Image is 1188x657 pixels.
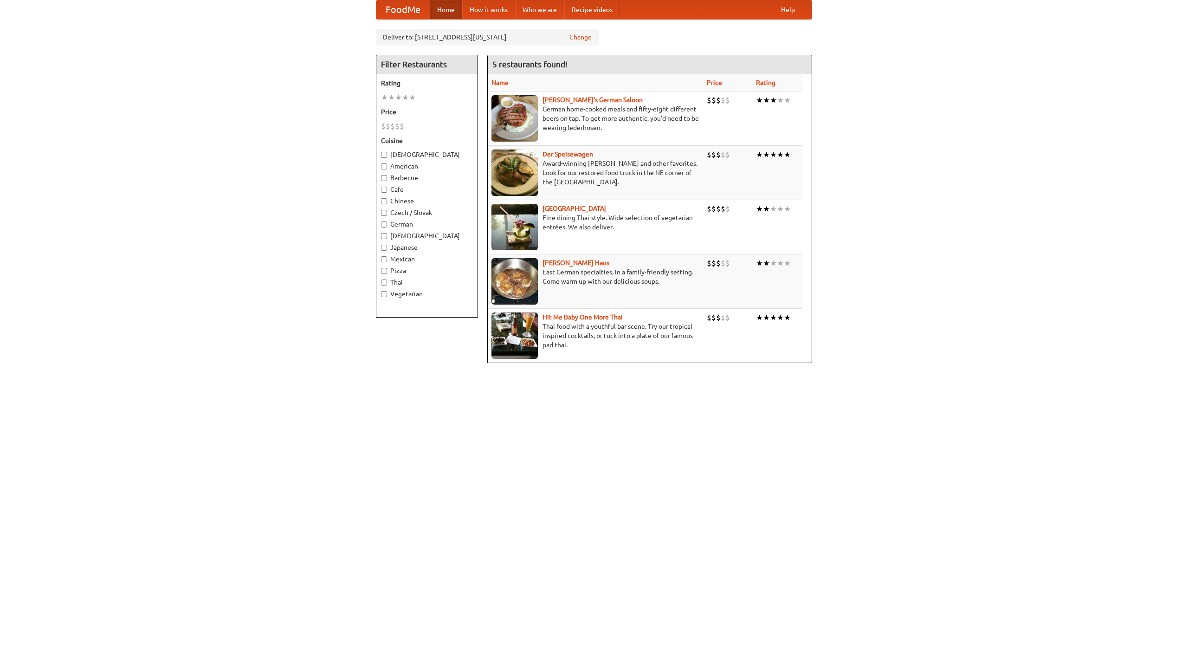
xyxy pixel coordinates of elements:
label: Czech / Slovak [381,208,473,217]
img: babythai.jpg [491,312,538,359]
li: ★ [756,258,763,268]
label: German [381,220,473,229]
li: $ [707,258,711,268]
h5: Cuisine [381,136,473,145]
li: ★ [388,92,395,103]
label: Vegetarian [381,289,473,299]
li: ★ [784,204,791,214]
li: ★ [409,92,416,103]
li: ★ [784,258,791,268]
img: satay.jpg [491,204,538,250]
label: Mexican [381,254,473,264]
a: Der Speisewagen [542,150,593,158]
li: $ [386,121,390,131]
input: American [381,163,387,169]
input: Czech / Slovak [381,210,387,216]
li: $ [716,95,721,105]
label: [DEMOGRAPHIC_DATA] [381,150,473,159]
li: $ [711,95,716,105]
li: ★ [402,92,409,103]
p: German home-cooked meals and fifty-eight different beers on tap. To get more authentic, you'd nee... [491,104,699,132]
li: $ [400,121,404,131]
input: German [381,221,387,228]
a: Help [774,0,802,19]
li: $ [725,258,730,268]
li: ★ [763,258,770,268]
li: $ [711,312,716,323]
li: $ [711,258,716,268]
input: Thai [381,280,387,286]
li: ★ [756,204,763,214]
label: [DEMOGRAPHIC_DATA] [381,231,473,241]
a: [PERSON_NAME] Haus [542,259,609,267]
h4: Filter Restaurants [376,55,478,74]
li: ★ [756,150,763,160]
input: Barbecue [381,175,387,181]
li: ★ [763,204,770,214]
a: How it works [462,0,515,19]
h5: Rating [381,78,473,88]
label: Chinese [381,196,473,206]
ng-pluralize: 5 restaurants found! [492,60,568,69]
p: East German specialties, in a family-friendly setting. Come warm up with our delicious soups. [491,267,699,286]
p: Award-winning [PERSON_NAME] and other favorites. Look for our restored food truck in the NE corne... [491,159,699,187]
li: $ [381,121,386,131]
li: $ [711,204,716,214]
li: ★ [777,150,784,160]
li: $ [390,121,395,131]
label: Cafe [381,185,473,194]
input: Mexican [381,256,387,262]
li: ★ [770,95,777,105]
a: Change [569,33,592,42]
a: Hit Me Baby One More Thai [542,313,623,321]
li: ★ [784,95,791,105]
li: ★ [395,92,402,103]
li: ★ [763,150,770,160]
li: ★ [756,95,763,105]
li: $ [707,150,711,160]
a: Price [707,79,722,86]
li: $ [725,95,730,105]
a: Rating [756,79,775,86]
li: ★ [756,312,763,323]
li: $ [721,150,725,160]
li: $ [707,95,711,105]
input: [DEMOGRAPHIC_DATA] [381,152,387,158]
img: esthers.jpg [491,95,538,142]
li: $ [721,204,725,214]
label: Thai [381,278,473,287]
label: Japanese [381,243,473,252]
li: $ [716,150,721,160]
li: $ [725,150,730,160]
li: $ [721,95,725,105]
li: $ [716,258,721,268]
img: speisewagen.jpg [491,150,538,196]
li: ★ [381,92,388,103]
h5: Price [381,107,473,117]
label: Pizza [381,266,473,275]
li: $ [711,150,716,160]
p: Thai food with a youthful bar scene. Try our tropical inspired cocktails, or tuck into a plate of... [491,322,699,350]
li: ★ [777,204,784,214]
li: ★ [777,95,784,105]
li: $ [721,312,725,323]
li: $ [716,312,721,323]
li: ★ [770,258,777,268]
p: Fine dining Thai-style. Wide selection of vegetarian entrées. We also deliver. [491,213,699,232]
a: Who we are [515,0,564,19]
li: $ [725,312,730,323]
input: Pizza [381,268,387,274]
input: Chinese [381,198,387,204]
img: kohlhaus.jpg [491,258,538,305]
a: [GEOGRAPHIC_DATA] [542,205,606,212]
li: ★ [770,312,777,323]
a: [PERSON_NAME]'s German Saloon [542,96,643,104]
label: Barbecue [381,173,473,182]
li: ★ [777,312,784,323]
input: Vegetarian [381,291,387,297]
div: Deliver to: [STREET_ADDRESS][US_STATE] [376,29,599,46]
